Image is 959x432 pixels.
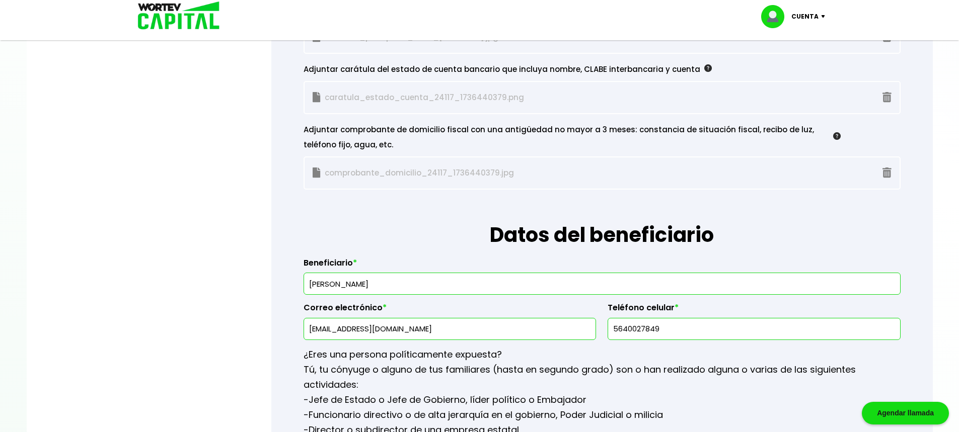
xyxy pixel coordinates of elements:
[608,303,900,318] label: Teléfono celular
[313,90,657,105] p: caratula_estado_cuenta_24117_1736440379.png
[819,15,832,18] img: icon-down
[791,9,819,24] p: Cuenta
[882,92,892,103] img: gray-trash.dd83e1a4.svg
[761,5,791,28] img: profile-image
[304,303,596,318] label: Correo electrónico
[304,190,901,250] h1: Datos del beneficiario
[304,258,901,273] label: Beneficiario
[882,167,892,178] img: gray-trash.dd83e1a4.svg
[313,165,657,181] p: comprobante_domicilio_24117_1736440379.jpg
[304,122,841,152] div: Adjuntar comprobante de domicilio fiscal con una antigüedad no mayor a 3 meses: constancia de sit...
[304,347,901,362] p: ¿Eres una persona políticamente expuesta?
[304,362,901,392] p: Tú, tu cónyuge o alguno de tus familiares (hasta en segundo grado) son o han realizado alguna o v...
[833,132,841,140] img: gfR76cHglkPwleuBLjWdxeZVvX9Wp6JBDmjRYY8JYDQn16A2ICN00zLTgIroGa6qie5tIuWH7V3AapTKqzv+oMZsGfMUqL5JM...
[313,92,321,103] img: gray-file.d3045238.svg
[704,64,712,72] img: gfR76cHglkPwleuBLjWdxeZVvX9Wp6JBDmjRYY8JYDQn16A2ICN00zLTgIroGa6qie5tIuWH7V3AapTKqzv+oMZsGfMUqL5JM...
[862,402,949,424] div: Agendar llamada
[304,62,841,77] div: Adjuntar carátula del estado de cuenta bancario que incluya nombre, CLABE interbancaria y cuenta
[313,167,321,178] img: gray-file.d3045238.svg
[612,318,896,339] input: 10 dígitos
